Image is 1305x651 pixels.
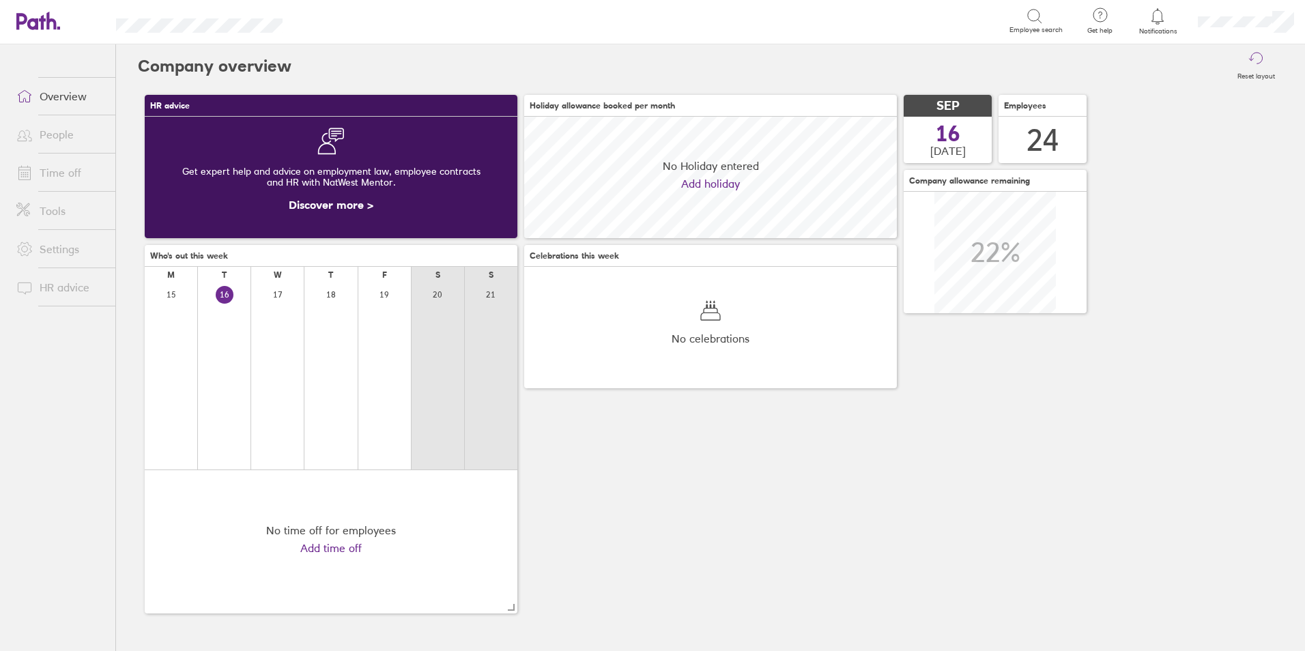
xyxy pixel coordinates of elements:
div: S [435,270,440,280]
div: No time off for employees [266,524,396,536]
a: Notifications [1136,7,1180,35]
a: Settings [5,235,115,263]
div: T [328,270,333,280]
div: W [274,270,282,280]
div: Get expert help and advice on employment law, employee contracts and HR with NatWest Mentor. [156,155,506,199]
div: Search [319,14,354,27]
button: Reset layout [1229,44,1283,88]
span: Employees [1004,101,1046,111]
span: Celebrations this week [530,251,619,261]
div: S [489,270,493,280]
span: 16 [936,123,960,145]
h2: Company overview [138,44,291,88]
span: SEP [936,99,960,113]
span: No celebrations [672,332,749,345]
a: Tools [5,197,115,225]
a: HR advice [5,274,115,301]
div: 24 [1027,123,1059,158]
label: Reset layout [1229,68,1283,81]
span: [DATE] [930,145,966,157]
a: Add time off [300,542,362,554]
span: Employee search [1009,26,1063,34]
div: M [167,270,175,280]
span: Company allowance remaining [909,176,1030,186]
span: Holiday allowance booked per month [530,101,675,111]
a: Add holiday [681,177,740,190]
a: Discover more > [289,198,373,212]
div: F [382,270,387,280]
span: Who's out this week [150,251,228,261]
a: People [5,121,115,148]
div: T [222,270,227,280]
span: Notifications [1136,27,1180,35]
span: No Holiday entered [663,160,759,172]
a: Time off [5,159,115,186]
a: Overview [5,83,115,110]
span: Get help [1078,27,1122,35]
span: HR advice [150,101,190,111]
